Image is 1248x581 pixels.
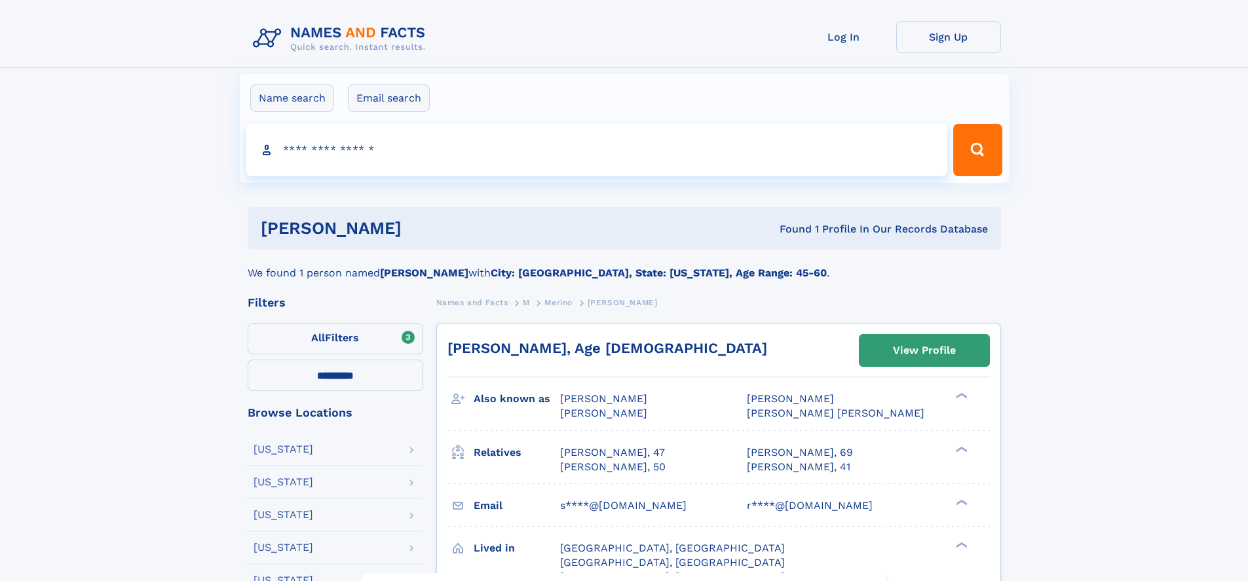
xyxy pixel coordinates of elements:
[246,124,948,176] input: search input
[523,298,530,307] span: M
[348,84,430,112] label: Email search
[248,21,436,56] img: Logo Names and Facts
[560,460,666,474] a: [PERSON_NAME], 50
[254,477,313,487] div: [US_STATE]
[791,21,896,53] a: Log In
[474,441,560,464] h3: Relatives
[560,392,647,405] span: [PERSON_NAME]
[248,323,423,354] label: Filters
[436,294,508,310] a: Names and Facts
[254,510,313,520] div: [US_STATE]
[588,298,658,307] span: [PERSON_NAME]
[560,556,785,569] span: [GEOGRAPHIC_DATA], [GEOGRAPHIC_DATA]
[953,498,968,506] div: ❯
[747,460,850,474] a: [PERSON_NAME], 41
[311,331,325,344] span: All
[491,267,827,279] b: City: [GEOGRAPHIC_DATA], State: [US_STATE], Age Range: 45-60
[896,21,1001,53] a: Sign Up
[953,445,968,453] div: ❯
[447,340,767,356] a: [PERSON_NAME], Age [DEMOGRAPHIC_DATA]
[254,542,313,553] div: [US_STATE]
[893,335,956,365] div: View Profile
[248,407,423,419] div: Browse Locations
[560,407,647,419] span: [PERSON_NAME]
[747,407,924,419] span: [PERSON_NAME] [PERSON_NAME]
[860,335,989,366] a: View Profile
[261,220,591,236] h1: [PERSON_NAME]
[953,540,968,549] div: ❯
[474,388,560,410] h3: Also known as
[250,84,334,112] label: Name search
[953,124,1002,176] button: Search Button
[560,542,785,554] span: [GEOGRAPHIC_DATA], [GEOGRAPHIC_DATA]
[747,392,834,405] span: [PERSON_NAME]
[590,222,988,236] div: Found 1 Profile In Our Records Database
[560,445,665,460] a: [PERSON_NAME], 47
[248,297,423,309] div: Filters
[474,537,560,559] h3: Lived in
[523,294,530,310] a: M
[474,495,560,517] h3: Email
[953,392,968,400] div: ❯
[248,250,1001,281] div: We found 1 person named with .
[380,267,468,279] b: [PERSON_NAME]
[254,444,313,455] div: [US_STATE]
[544,298,573,307] span: Merino
[544,294,573,310] a: Merino
[747,445,853,460] a: [PERSON_NAME], 69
